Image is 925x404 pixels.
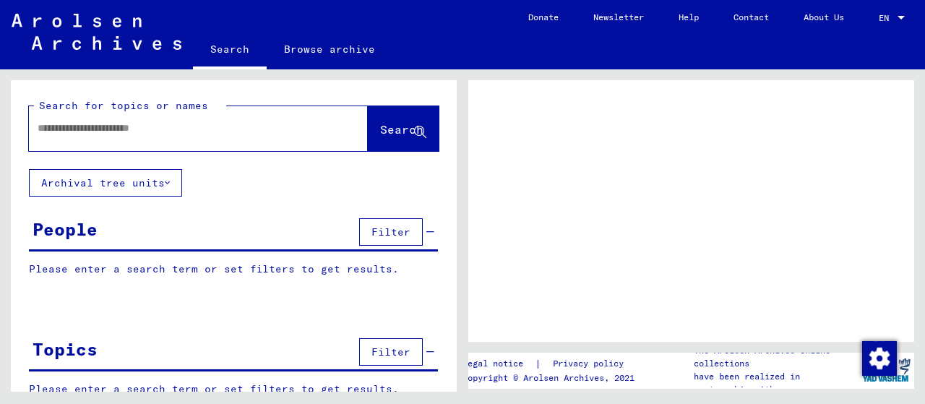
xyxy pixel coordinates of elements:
img: Arolsen_neg.svg [12,14,181,50]
a: Browse archive [267,32,392,66]
span: Search [380,122,423,137]
button: Filter [359,338,423,366]
button: Filter [359,218,423,246]
button: Archival tree units [29,169,182,197]
p: Copyright © Arolsen Archives, 2021 [462,371,641,384]
a: Privacy policy [541,356,641,371]
p: have been realized in partnership with [694,370,859,396]
div: | [462,356,641,371]
p: Please enter a search term or set filters to get results. [29,262,438,277]
img: Change consent [862,341,897,376]
div: People [33,216,98,242]
a: Legal notice [462,356,535,371]
span: Filter [371,225,410,238]
img: yv_logo.png [859,352,913,388]
p: The Arolsen Archives online collections [694,344,859,370]
button: Search [368,106,439,151]
span: Filter [371,345,410,358]
span: EN [879,13,895,23]
a: Search [193,32,267,69]
div: Topics [33,336,98,362]
mat-label: Search for topics or names [39,99,208,112]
